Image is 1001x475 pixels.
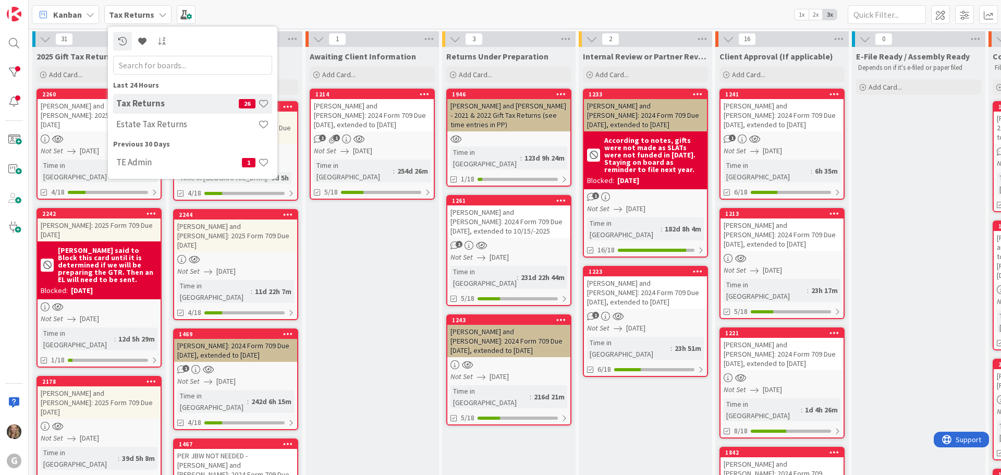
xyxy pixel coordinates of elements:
[447,315,570,357] div: 1243[PERSON_NAME] and [PERSON_NAME]: 2024 Form 709 Due [DATE], extended to [DATE]
[322,70,356,79] span: Add Card...
[721,90,844,131] div: 1241[PERSON_NAME] and [PERSON_NAME]: 2024 Form 709 Due [DATE], extended to [DATE]
[490,371,509,382] span: [DATE]
[721,99,844,131] div: [PERSON_NAME] and [PERSON_NAME]: 2024 Form 709 Due [DATE], extended to [DATE]
[604,137,704,173] b: According to notes, gifts were not made as SLATs were not funded in [DATE]. Staying on board as r...
[7,424,21,439] img: BS
[55,33,73,45] span: 31
[42,378,161,385] div: 2178
[811,165,812,177] span: :
[721,209,844,251] div: 1213[PERSON_NAME] and [PERSON_NAME]: 2024 Form 709 Due [DATE], extended to [DATE]
[801,404,802,416] span: :
[174,330,297,362] div: 1469[PERSON_NAME]: 2024 Form 709 Due [DATE], extended to [DATE]
[447,90,570,99] div: 1946
[719,51,833,62] span: Client Approval (If applicable)
[177,266,200,276] i: Not Set
[447,205,570,238] div: [PERSON_NAME] and [PERSON_NAME]: 2024 Form 709 Due [DATE], extended to 10/15/-2025
[116,157,242,167] h4: TE Admin
[738,33,756,45] span: 16
[353,145,372,156] span: [DATE]
[584,267,707,309] div: 1223[PERSON_NAME] and [PERSON_NAME]: 2024 Form 709 Due [DATE], extended to [DATE]
[461,174,474,185] span: 1/18
[721,209,844,218] div: 1213
[177,280,251,303] div: Time in [GEOGRAPHIC_DATA]
[38,377,161,419] div: 2178[PERSON_NAME] and [PERSON_NAME]: 2025 Form 709 Due [DATE]
[809,9,823,20] span: 2x
[80,313,99,324] span: [DATE]
[38,90,161,131] div: 2260[PERSON_NAME] and [PERSON_NAME]: 2025 Form 709 Due [DATE]
[724,146,746,155] i: Not Set
[113,80,272,91] div: Last 24 Hours
[38,218,161,241] div: [PERSON_NAME]: 2025 Form 709 Due [DATE]
[447,99,570,131] div: [PERSON_NAME] and [PERSON_NAME] - 2021 & 2022 Gift Tax Returns (see time entries in PP)
[584,276,707,309] div: [PERSON_NAME] and [PERSON_NAME]: 2024 Form 709 Due [DATE], extended to [DATE]
[447,196,570,205] div: 1261
[589,268,707,275] div: 1223
[53,8,82,21] span: Kanban
[174,210,297,252] div: 2244[PERSON_NAME] and [PERSON_NAME]: 2025 Form 709 Due [DATE]
[587,217,661,240] div: Time in [GEOGRAPHIC_DATA]
[450,252,473,262] i: Not Set
[393,165,395,177] span: :
[41,327,114,350] div: Time in [GEOGRAPHIC_DATA]
[247,396,249,407] span: :
[38,377,161,386] div: 2178
[41,433,63,443] i: Not Set
[116,98,239,108] h4: Tax Returns
[531,391,567,403] div: 216d 21m
[721,90,844,99] div: 1241
[58,247,157,283] b: [PERSON_NAME] said to Block this card until it is determined if we will be preparing the GTR. The...
[71,285,93,296] div: [DATE]
[597,245,615,255] span: 16/18
[446,51,548,62] span: Returns Under Preparation
[116,119,258,129] h4: Estate Tax Returns
[732,70,765,79] span: Add Card...
[41,314,63,323] i: Not Set
[314,146,336,155] i: Not Set
[242,158,255,167] span: 1
[490,252,509,263] span: [DATE]
[875,33,893,45] span: 0
[518,272,567,283] div: 231d 22h 44m
[734,425,748,436] span: 8/18
[795,9,809,20] span: 1x
[626,323,645,334] span: [DATE]
[311,90,434,99] div: 1214
[721,328,844,370] div: 1221[PERSON_NAME] and [PERSON_NAME]: 2024 Form 709 Due [DATE], extended to [DATE]
[465,33,483,45] span: 3
[869,82,902,92] span: Add Card...
[662,223,704,235] div: 182d 8h 4m
[584,267,707,276] div: 1223
[721,338,844,370] div: [PERSON_NAME] and [PERSON_NAME]: 2024 Form 709 Due [DATE], extended to [DATE]
[239,99,255,108] span: 26
[41,285,68,296] div: Blocked:
[251,286,252,297] span: :
[174,330,297,339] div: 1469
[182,365,189,372] span: 1
[584,99,707,131] div: [PERSON_NAME] and [PERSON_NAME]: 2024 Form 709 Due [DATE], extended to [DATE]
[452,91,570,98] div: 1946
[319,135,326,141] span: 1
[848,5,926,24] input: Quick Filter...
[447,315,570,325] div: 1243
[823,9,837,20] span: 3x
[41,160,118,182] div: Time in [GEOGRAPHIC_DATA]
[725,330,844,337] div: 1221
[517,272,518,283] span: :
[179,331,297,338] div: 1469
[729,135,736,141] span: 1
[725,449,844,456] div: 1842
[592,192,599,199] span: 1
[807,285,809,296] span: :
[311,99,434,131] div: [PERSON_NAME] and [PERSON_NAME]: 2024 Form 709 Due [DATE], extended to [DATE]
[456,241,462,248] span: 1
[177,376,200,386] i: Not Set
[174,210,297,220] div: 2244
[763,384,782,395] span: [DATE]
[174,440,297,449] div: 1467
[522,152,567,164] div: 123d 9h 24m
[22,2,47,14] span: Support
[452,316,570,324] div: 1243
[38,209,161,218] div: 2242
[174,220,297,252] div: [PERSON_NAME] and [PERSON_NAME]: 2025 Form 709 Due [DATE]
[38,99,161,131] div: [PERSON_NAME] and [PERSON_NAME]: 2025 Form 709 Due [DATE]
